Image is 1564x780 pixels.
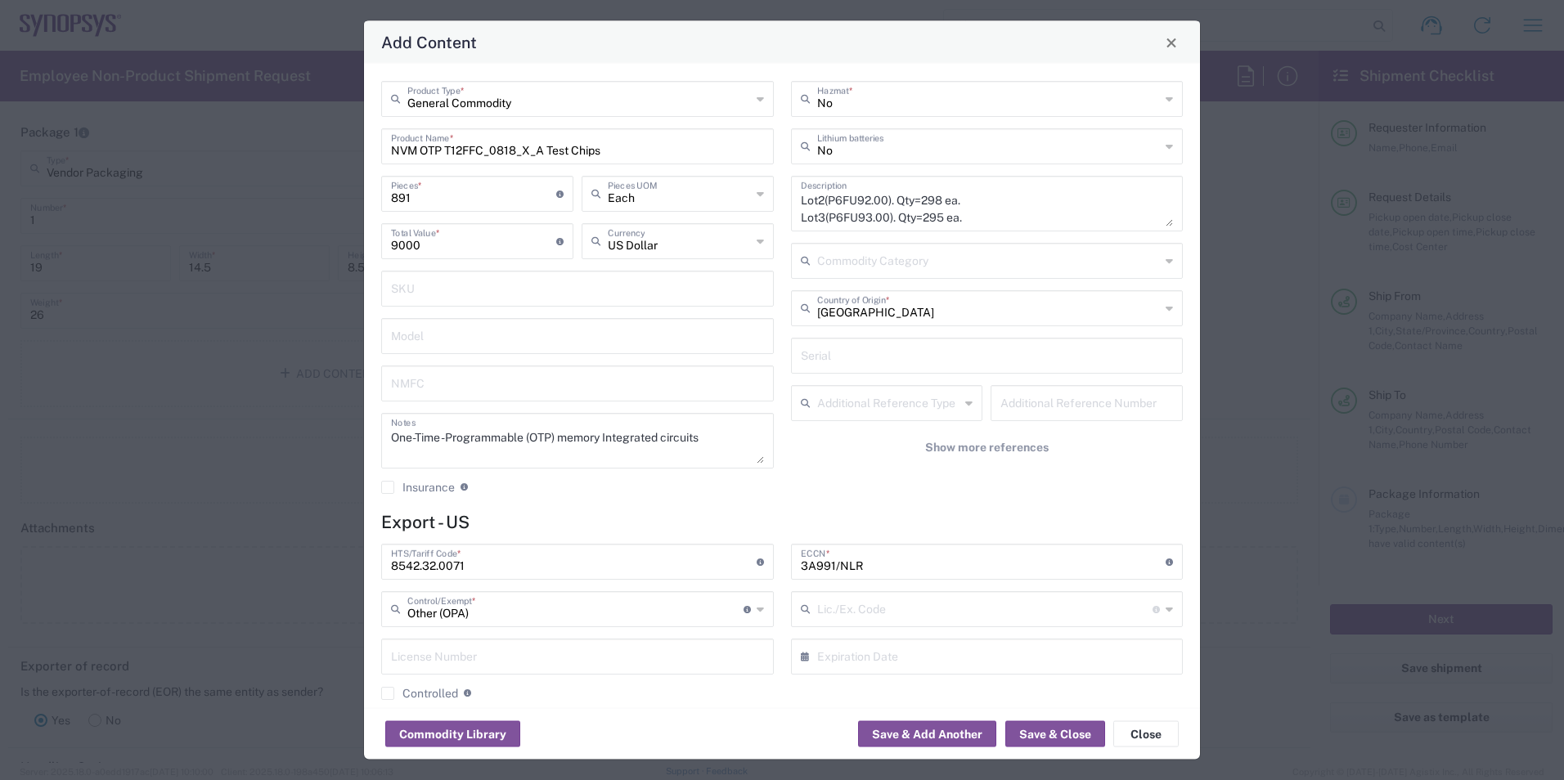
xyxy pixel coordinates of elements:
[381,512,1183,532] h4: Export - US
[858,721,996,747] button: Save & Add Another
[1113,721,1179,747] button: Close
[385,721,520,747] button: Commodity Library
[381,30,477,54] h4: Add Content
[1160,31,1183,54] button: Close
[1005,721,1105,747] button: Save & Close
[381,687,458,700] label: Controlled
[925,440,1049,455] span: Show more references
[381,481,455,494] label: Insurance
